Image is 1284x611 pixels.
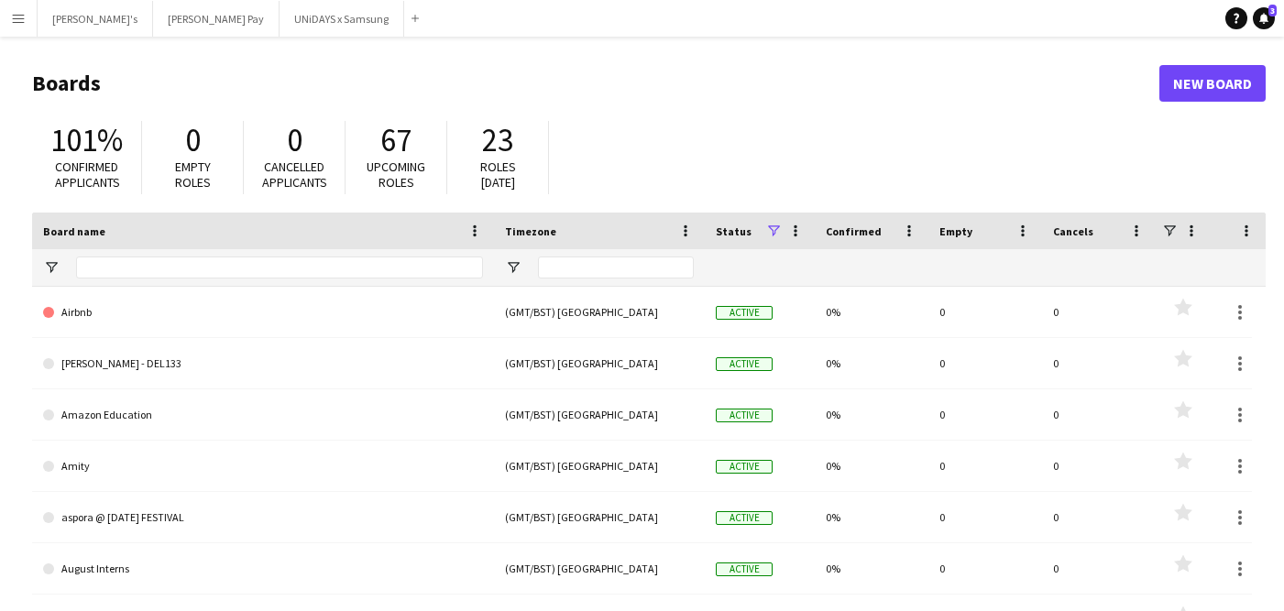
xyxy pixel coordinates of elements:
span: Cancelled applicants [262,158,327,191]
div: 0 [928,338,1042,388]
div: 0% [815,287,928,337]
a: [PERSON_NAME] - DEL133 [43,338,483,389]
div: 0 [1042,389,1156,440]
span: 3 [1268,5,1277,16]
div: 0 [1042,543,1156,594]
button: Open Filter Menu [43,259,60,276]
div: 0 [928,389,1042,440]
a: 3 [1253,7,1275,29]
span: 101% [50,120,123,160]
span: Timezone [505,224,556,238]
span: Empty roles [175,158,211,191]
span: Active [716,357,773,371]
span: Confirmed [826,224,882,238]
div: 0 [1042,287,1156,337]
div: 0 [928,492,1042,542]
span: Confirmed applicants [55,158,120,191]
a: New Board [1159,65,1266,102]
span: 67 [380,120,412,160]
div: (GMT/BST) [GEOGRAPHIC_DATA] [494,287,705,337]
div: 0 [1042,338,1156,388]
div: (GMT/BST) [GEOGRAPHIC_DATA] [494,543,705,594]
span: 0 [185,120,201,160]
span: 0 [287,120,302,160]
a: Airbnb [43,287,483,338]
a: Amazon Education [43,389,483,441]
input: Timezone Filter Input [538,256,694,278]
span: Upcoming roles [367,158,425,191]
div: 0% [815,492,928,542]
button: UNiDAYS x Samsung [280,1,404,37]
input: Board name Filter Input [76,256,483,278]
a: August Interns [43,543,483,595]
span: Board name [43,224,105,238]
button: [PERSON_NAME] Pay [153,1,280,37]
div: 0% [815,441,928,491]
span: Empty [939,224,972,238]
div: 0% [815,389,928,440]
span: Active [716,306,773,320]
div: 0 [1042,492,1156,542]
span: Active [716,562,773,576]
a: aspora @ [DATE] FESTIVAL [43,492,483,543]
span: Active [716,511,773,525]
div: (GMT/BST) [GEOGRAPHIC_DATA] [494,441,705,491]
div: 0 [1042,441,1156,491]
div: (GMT/BST) [GEOGRAPHIC_DATA] [494,338,705,388]
span: Cancels [1053,224,1093,238]
div: 0% [815,543,928,594]
button: Open Filter Menu [505,259,521,276]
span: Active [716,460,773,474]
div: 0 [928,543,1042,594]
span: Status [716,224,752,238]
span: 23 [482,120,513,160]
div: (GMT/BST) [GEOGRAPHIC_DATA] [494,492,705,542]
span: Active [716,409,773,422]
button: [PERSON_NAME]'s [38,1,153,37]
div: (GMT/BST) [GEOGRAPHIC_DATA] [494,389,705,440]
span: Roles [DATE] [480,158,516,191]
div: 0 [928,441,1042,491]
h1: Boards [32,70,1159,97]
div: 0 [928,287,1042,337]
a: Amity [43,441,483,492]
div: 0% [815,338,928,388]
